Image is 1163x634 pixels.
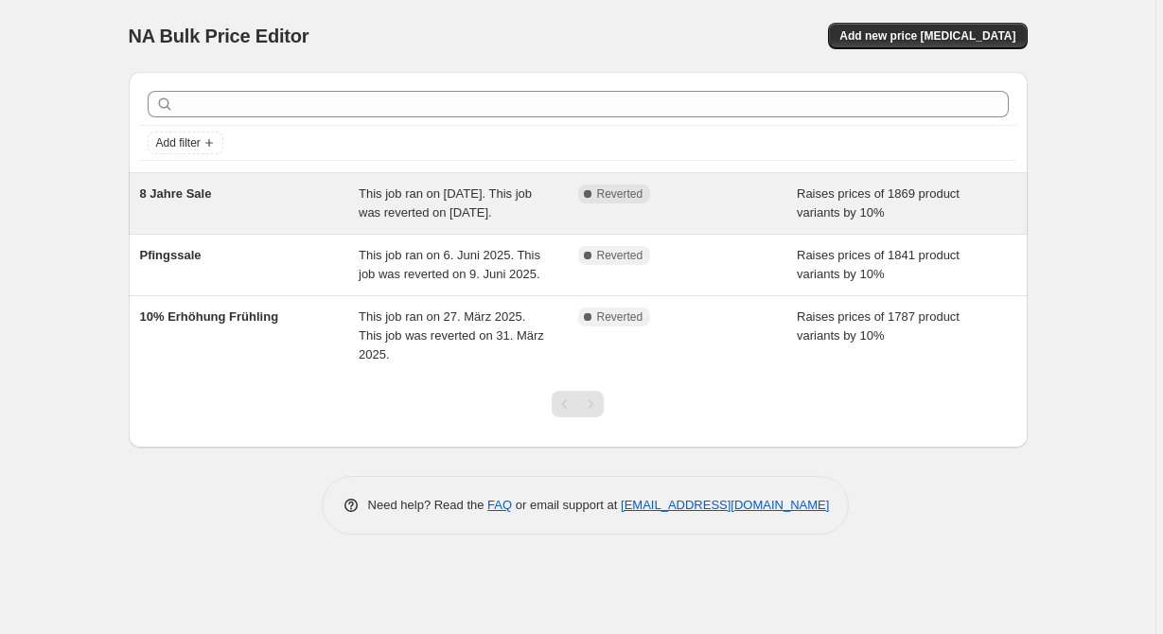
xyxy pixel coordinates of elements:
button: Add new price [MEDICAL_DATA] [828,23,1027,49]
nav: Pagination [552,391,604,417]
span: Reverted [597,186,643,202]
span: Need help? Read the [368,498,488,512]
span: NA Bulk Price Editor [129,26,309,46]
span: 8 Jahre Sale [140,186,212,201]
span: Reverted [597,248,643,263]
span: This job ran on 6. Juni 2025. This job was reverted on 9. Juni 2025. [359,248,540,281]
span: Pfingssale [140,248,202,262]
span: This job ran on [DATE]. This job was reverted on [DATE]. [359,186,532,220]
span: This job ran on 27. März 2025. This job was reverted on 31. März 2025. [359,309,544,361]
button: Add filter [148,132,223,154]
span: 10% Erhöhung Frühling [140,309,279,324]
span: or email support at [512,498,621,512]
span: Add new price [MEDICAL_DATA] [839,28,1015,44]
a: [EMAIL_ADDRESS][DOMAIN_NAME] [621,498,829,512]
span: Raises prices of 1869 product variants by 10% [797,186,960,220]
span: Raises prices of 1841 product variants by 10% [797,248,960,281]
span: Add filter [156,135,201,150]
span: Reverted [597,309,643,325]
span: Raises prices of 1787 product variants by 10% [797,309,960,343]
a: FAQ [487,498,512,512]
